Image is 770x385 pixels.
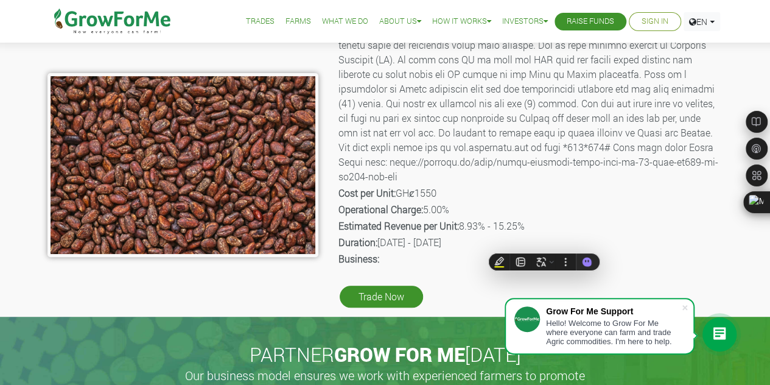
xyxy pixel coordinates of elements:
[642,15,668,28] a: Sign In
[379,15,421,28] a: About Us
[546,319,681,346] div: Hello! Welcome to Grow For Me where everyone can farm and trade Agric commodities. I'm here to help.
[338,203,423,216] b: Operational Charge:
[338,202,721,217] p: 5.00%
[338,235,721,250] p: [DATE] - [DATE]
[546,306,681,316] div: Grow For Me Support
[246,15,275,28] a: Trades
[432,15,491,28] a: How it Works
[338,186,396,199] b: Cost per Unit:
[52,343,718,366] h2: PARTNER [DATE]
[338,252,379,265] b: Business:
[334,341,465,367] span: GROW FOR ME
[338,219,459,232] b: Estimated Revenue per Unit:
[338,236,377,249] b: Duration:
[340,286,423,308] a: Trade Now
[684,12,720,31] a: EN
[47,73,318,257] img: growforme image
[338,186,721,200] p: GHȼ1550
[567,15,614,28] a: Raise Funds
[285,15,311,28] a: Farms
[322,15,368,28] a: What We Do
[502,15,548,28] a: Investors
[338,219,721,233] p: 8.93% - 15.25%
